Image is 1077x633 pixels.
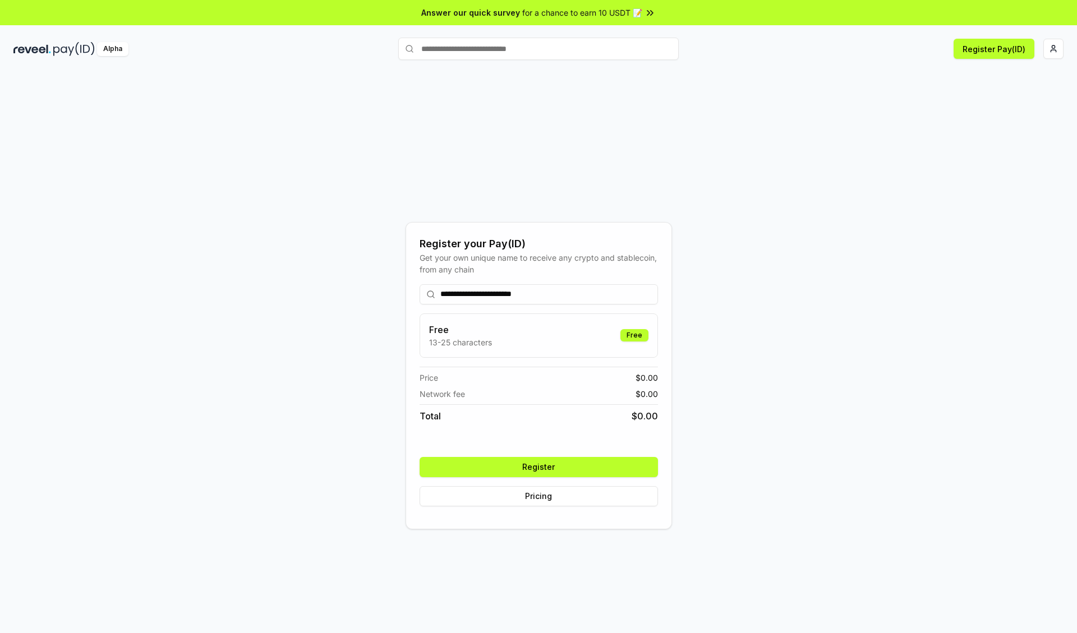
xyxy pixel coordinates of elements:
[420,252,658,275] div: Get your own unique name to receive any crypto and stablecoin, from any chain
[954,39,1034,59] button: Register Pay(ID)
[420,409,441,423] span: Total
[636,372,658,384] span: $ 0.00
[429,323,492,336] h3: Free
[97,42,128,56] div: Alpha
[420,388,465,400] span: Network fee
[420,486,658,506] button: Pricing
[420,372,438,384] span: Price
[620,329,648,341] div: Free
[429,336,492,348] p: 13-25 characters
[420,457,658,477] button: Register
[53,42,95,56] img: pay_id
[632,409,658,423] span: $ 0.00
[13,42,51,56] img: reveel_dark
[636,388,658,400] span: $ 0.00
[420,236,658,252] div: Register your Pay(ID)
[421,7,520,19] span: Answer our quick survey
[522,7,642,19] span: for a chance to earn 10 USDT 📝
